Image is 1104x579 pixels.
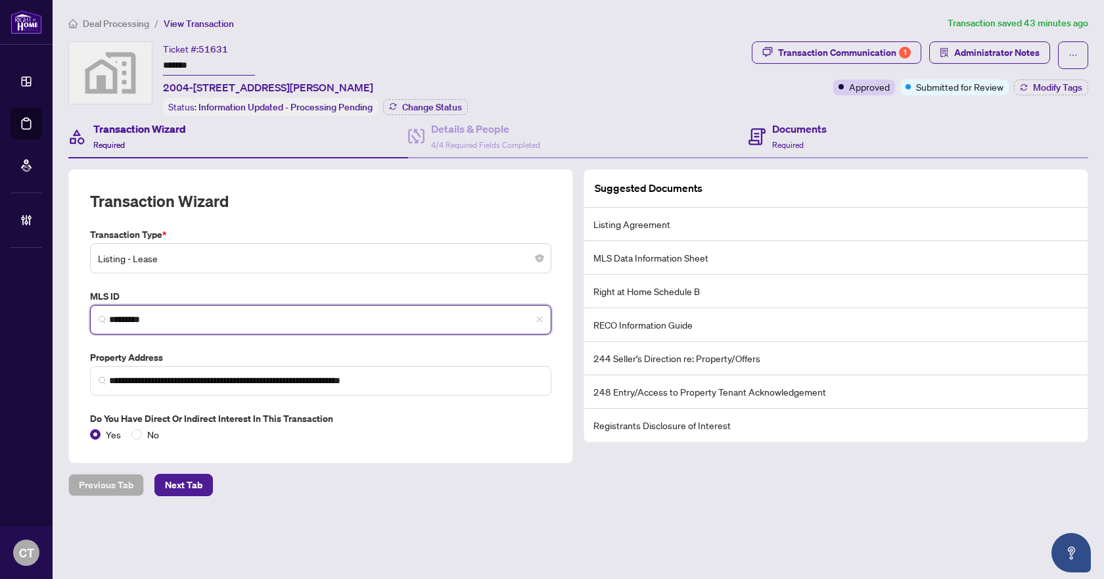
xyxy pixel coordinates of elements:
li: Right at Home Schedule B [584,275,1088,308]
span: Listing - Lease [98,246,543,271]
span: Administrator Notes [954,42,1040,63]
span: No [142,427,164,442]
h4: Documents [772,121,827,137]
span: 2004-[STREET_ADDRESS][PERSON_NAME] [163,80,373,95]
h2: Transaction Wizard [90,191,229,212]
span: close-circle [536,254,543,262]
div: Status: [163,98,378,116]
article: Suggested Documents [595,180,702,197]
span: Deal Processing [83,18,149,30]
article: Transaction saved 43 minutes ago [948,16,1088,31]
span: Information Updated - Processing Pending [198,101,373,113]
li: Registrants Disclosure of Interest [584,409,1088,442]
button: Change Status [383,99,468,115]
img: logo [11,10,42,34]
span: solution [940,48,949,57]
li: 244 Seller’s Direction re: Property/Offers [584,342,1088,375]
label: MLS ID [90,289,551,304]
span: CT [19,544,34,562]
li: MLS Data Information Sheet [584,241,1088,275]
span: ellipsis [1069,51,1078,60]
span: close [536,315,543,323]
img: svg%3e [69,42,152,104]
li: 248 Entry/Access to Property Tenant Acknowledgement [584,375,1088,409]
span: Modify Tags [1033,83,1082,92]
li: / [154,16,158,31]
button: Next Tab [154,474,213,496]
h4: Transaction Wizard [93,121,186,137]
span: Required [93,140,125,150]
span: 4/4 Required Fields Completed [431,140,540,150]
label: Do you have direct or indirect interest in this transaction [90,411,551,426]
span: 51631 [198,43,228,55]
div: Transaction Communication [778,42,911,63]
button: Modify Tags [1014,80,1088,95]
span: Change Status [402,103,462,112]
span: home [68,19,78,28]
button: Open asap [1051,533,1091,572]
span: Required [772,140,804,150]
li: RECO Information Guide [584,308,1088,342]
span: Approved [849,80,890,94]
div: Ticket #: [163,41,228,57]
h4: Details & People [431,121,540,137]
span: Yes [101,427,126,442]
button: Administrator Notes [929,41,1050,64]
span: Submitted for Review [916,80,1003,94]
button: Previous Tab [68,474,144,496]
label: Transaction Type [90,227,551,242]
img: search_icon [99,315,106,323]
span: Next Tab [165,475,202,496]
li: Listing Agreement [584,208,1088,241]
img: search_icon [99,377,106,384]
button: Transaction Communication1 [752,41,921,64]
div: 1 [899,47,911,58]
label: Property Address [90,350,551,365]
span: View Transaction [164,18,234,30]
